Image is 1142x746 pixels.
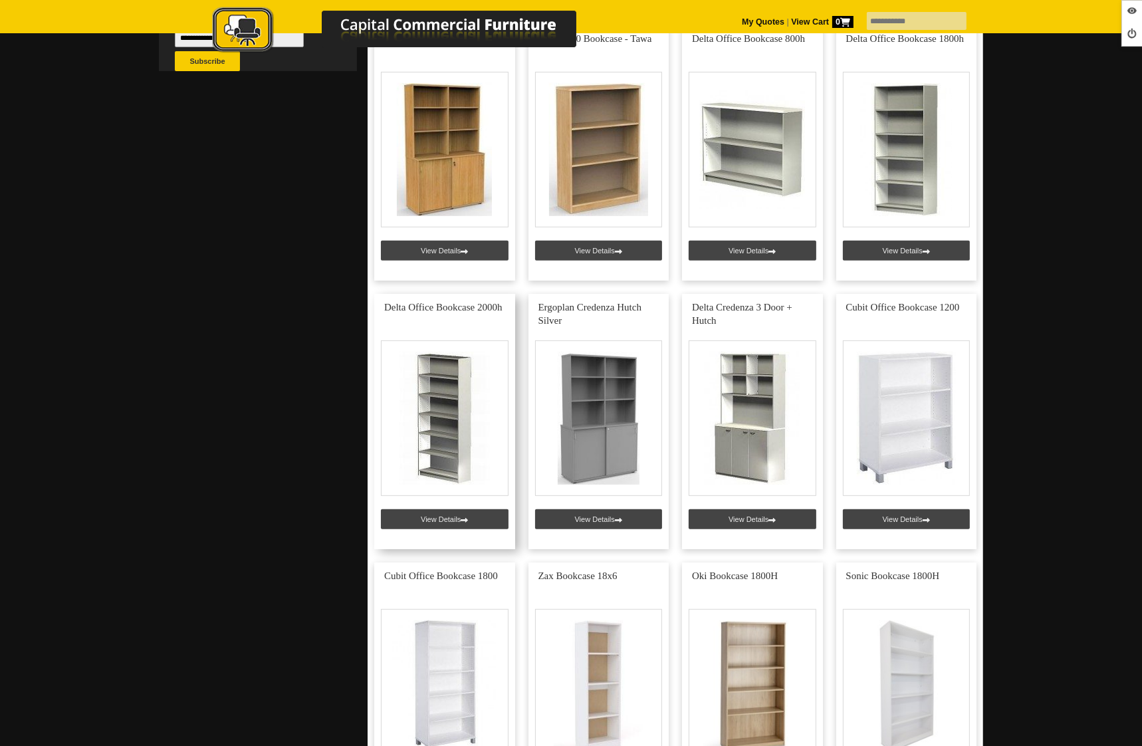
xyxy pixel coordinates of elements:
[175,7,641,59] a: Capital Commercial Furniture Logo
[175,7,641,55] img: Capital Commercial Furniture Logo
[742,17,784,27] a: My Quotes
[175,51,240,71] button: Subscribe
[791,17,854,27] strong: View Cart
[789,17,854,27] a: View Cart0
[832,16,854,28] span: 0
[175,27,304,47] input: Email Address *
